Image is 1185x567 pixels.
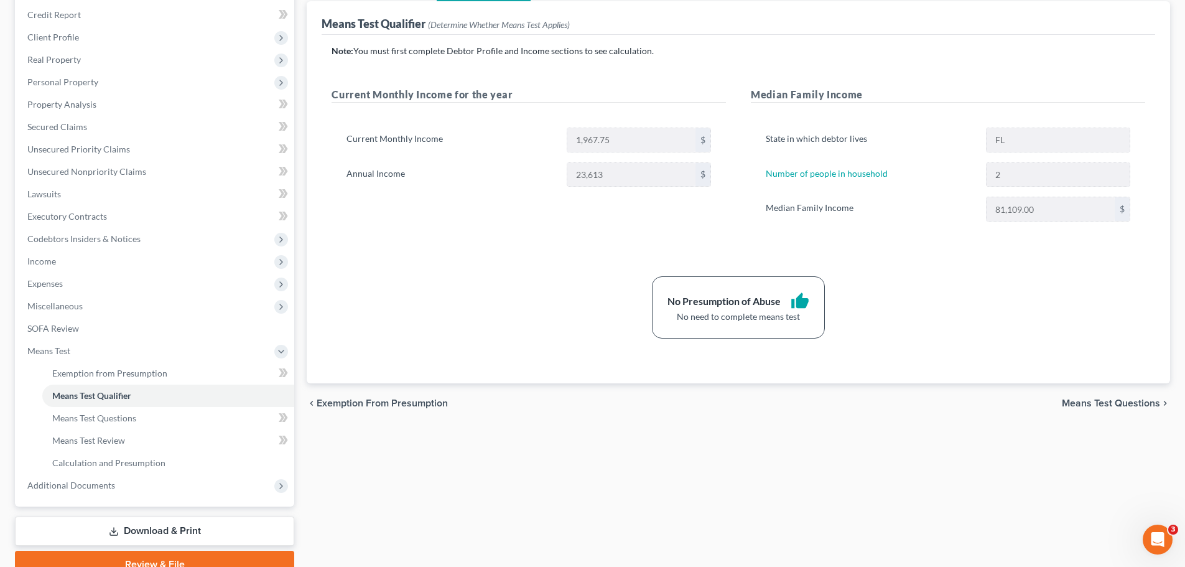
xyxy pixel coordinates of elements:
span: Credit Report [27,9,81,20]
span: Calculation and Presumption [52,457,165,468]
span: Unsecured Priority Claims [27,144,130,154]
span: Means Test Questions [1062,398,1160,408]
span: Expenses [27,278,63,289]
p: You must first complete Debtor Profile and Income sections to see calculation. [332,45,1145,57]
span: Exemption from Presumption [317,398,448,408]
span: Means Test Questions [52,413,136,423]
span: Personal Property [27,77,98,87]
i: thumb_up [791,292,809,311]
span: Miscellaneous [27,301,83,311]
button: chevron_left Exemption from Presumption [307,398,448,408]
a: Number of people in household [766,168,888,179]
input: State [987,128,1130,152]
span: Codebtors Insiders & Notices [27,233,141,244]
input: -- [987,163,1130,187]
span: SOFA Review [27,323,79,334]
i: chevron_right [1160,398,1170,408]
a: Download & Print [15,517,294,546]
a: SOFA Review [17,317,294,340]
a: Means Test Questions [42,407,294,429]
span: Property Analysis [27,99,96,110]
span: 3 [1168,525,1178,535]
div: $ [695,163,710,187]
h5: Median Family Income [751,87,1145,103]
label: Median Family Income [760,197,979,222]
iframe: Intercom live chat [1143,525,1173,555]
a: Executory Contracts [17,205,294,228]
span: Means Test Review [52,435,125,446]
a: Unsecured Nonpriority Claims [17,161,294,183]
span: Means Test [27,345,70,356]
div: $ [1115,197,1130,221]
i: chevron_left [307,398,317,408]
a: Secured Claims [17,116,294,138]
span: Exemption from Presumption [52,368,167,378]
a: Exemption from Presumption [42,362,294,385]
button: Means Test Questions chevron_right [1062,398,1170,408]
strong: Note: [332,45,353,56]
div: $ [695,128,710,152]
span: Unsecured Nonpriority Claims [27,166,146,177]
input: 0.00 [567,128,695,152]
a: Credit Report [17,4,294,26]
div: No Presumption of Abuse [667,294,781,309]
input: 0.00 [987,197,1115,221]
span: Executory Contracts [27,211,107,222]
a: Property Analysis [17,93,294,116]
a: Means Test Review [42,429,294,452]
label: State in which debtor lives [760,128,979,152]
a: Unsecured Priority Claims [17,138,294,161]
label: Annual Income [340,162,560,187]
span: Additional Documents [27,480,115,490]
span: Secured Claims [27,121,87,132]
a: Means Test Qualifier [42,385,294,407]
span: Client Profile [27,32,79,42]
a: Calculation and Presumption [42,452,294,474]
div: Means Test Qualifier [322,16,570,31]
span: (Determine Whether Means Test Applies) [428,19,570,30]
input: 0.00 [567,163,695,187]
label: Current Monthly Income [340,128,560,152]
span: Lawsuits [27,189,61,199]
div: No need to complete means test [667,311,809,323]
span: Income [27,256,56,266]
span: Real Property [27,54,81,65]
a: Lawsuits [17,183,294,205]
span: Means Test Qualifier [52,390,131,401]
h5: Current Monthly Income for the year [332,87,726,103]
